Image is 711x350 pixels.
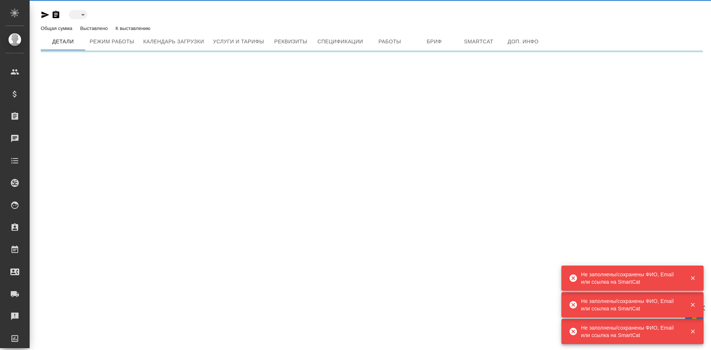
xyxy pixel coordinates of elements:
div: Не заполнены/сохранены ФИО, Email или ссылка на SmartCat [581,297,679,312]
span: Smartcat [461,37,497,46]
p: Общая сумма [41,26,74,31]
span: Спецификации [317,37,363,46]
span: Услуги и тарифы [213,37,264,46]
span: Доп. инфо [505,37,541,46]
span: Детали [45,37,81,46]
button: Скопировать ссылку для ЯМессенджера [41,10,50,19]
button: Закрыть [685,301,700,308]
span: Реквизиты [273,37,308,46]
p: К выставлению [116,26,152,31]
span: Бриф [417,37,452,46]
span: Работы [372,37,408,46]
button: Закрыть [685,275,700,281]
p: Выставлено [80,26,110,31]
span: Режим работы [90,37,134,46]
span: Календарь загрузки [143,37,204,46]
button: Закрыть [685,328,700,335]
button: Скопировать ссылку [51,10,60,19]
div: Не заполнены/сохранены ФИО, Email или ссылка на SmartCat [581,271,679,286]
div: Не заполнены/сохранены ФИО, Email или ссылка на SmartCat [581,324,679,339]
div: ​ [69,10,87,19]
